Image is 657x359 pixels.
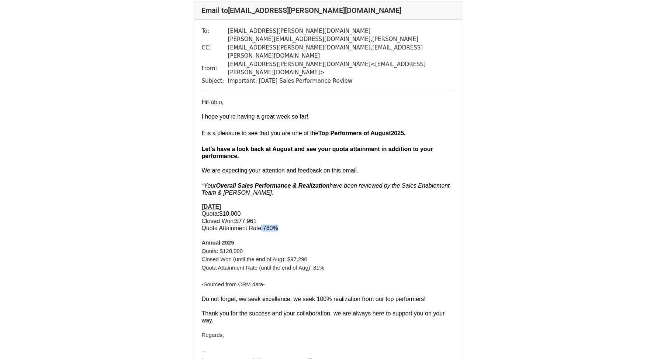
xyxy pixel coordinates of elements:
td: [EMAIL_ADDRESS][PERSON_NAME][DOMAIN_NAME] < [EMAIL_ADDRESS][PERSON_NAME][DOMAIN_NAME] > [228,60,456,77]
iframe: Chat Widget [620,324,657,359]
td: [EMAIL_ADDRESS][PERSON_NAME][DOMAIN_NAME] [228,27,456,35]
font: Regards, [202,332,224,338]
span: Overall Sales Performance & Realization [216,182,330,189]
font: Thank you for the success and your collaboration, we are always here to support you on your way. [202,310,445,324]
font: [DATE] [202,204,221,210]
font: Let's have a look back at August and see your quota attainment in addition to your performance. [202,146,433,159]
font: Closed Won: [202,218,235,224]
font: Quota Attainment Rate: [202,225,263,231]
td: Subject: [202,77,228,85]
span: It is a pleasure to see that you are one of the [202,130,391,136]
td: [PERSON_NAME][EMAIL_ADDRESS][DOMAIN_NAME] , [PERSON_NAME][EMAIL_ADDRESS][PERSON_NAME][DOMAIN_NAME... [228,35,456,60]
td: CC: [202,35,228,60]
font: Quota: $120,000 Closed Won (until the end of Aug): $97,290 [202,248,308,263]
td: Important: [DATE] Sales Performance Review [228,77,456,85]
font: -Sourced from CRM data- [202,281,265,287]
font: Annual 2025 [202,239,234,246]
span: have been reviewed by the Sales Enablement Team & [PERSON_NAME]. [202,182,450,196]
font: Hi [202,99,207,105]
font: Quota: [202,211,219,217]
font: Do not forget, we seek excellence, we seek 100% realization from our top performers! [202,296,426,302]
font: We are expecting your attention and feedback on this email. [202,167,359,174]
td: To: [202,27,228,35]
div: Tiện ích trò chuyện [620,324,657,359]
b: 2025. [391,130,406,136]
span: , [222,99,224,105]
td: From: [202,60,228,77]
font: $10,000 $77,961 780% [202,211,278,231]
font: I hope you’re having a great week so far! [202,113,308,120]
b: Top Performers of August [318,130,391,136]
font: Quota Attainment Rate (until the end of Aug): 81% [202,264,325,271]
span: -- [202,348,206,355]
font: Fábio [202,99,224,105]
h4: Email to [EMAIL_ADDRESS][PERSON_NAME][DOMAIN_NAME] [202,6,456,15]
span: *Your [202,182,216,189]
